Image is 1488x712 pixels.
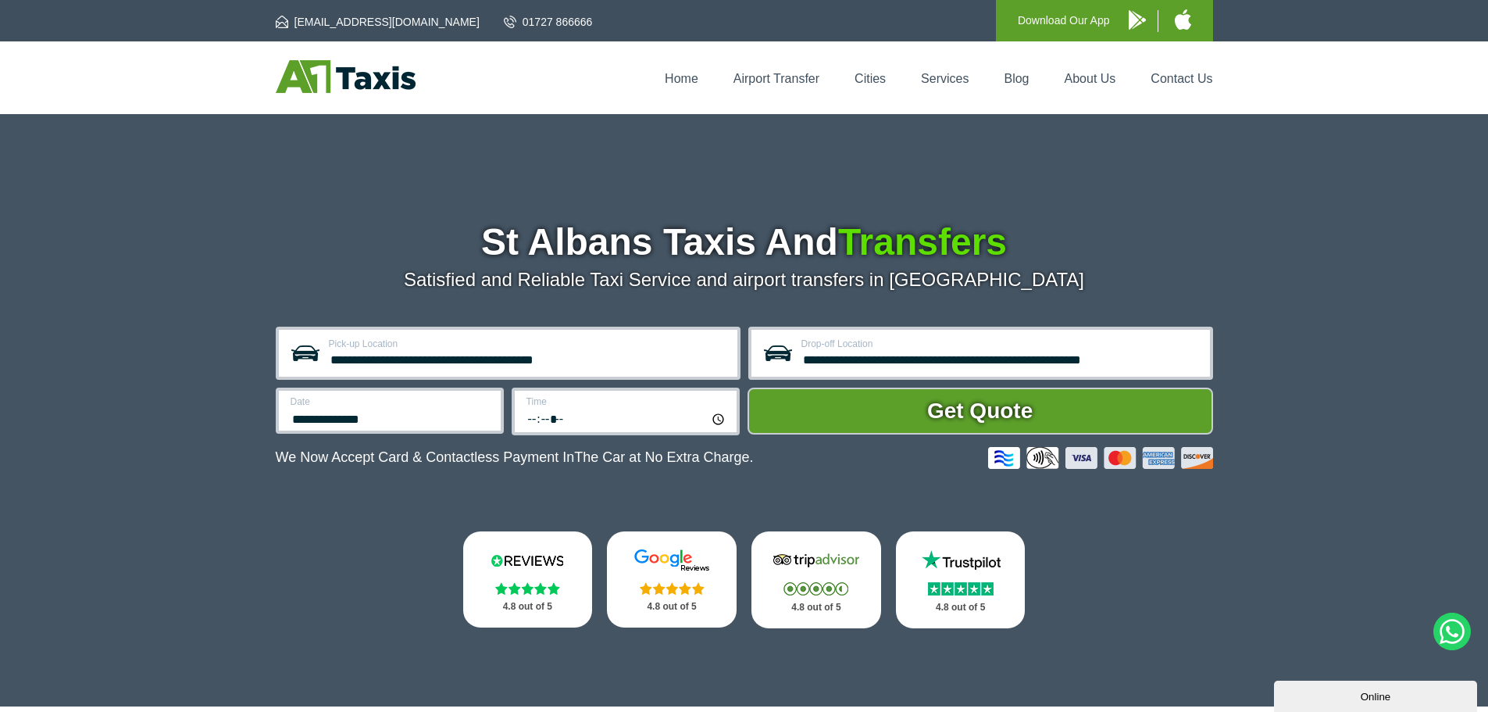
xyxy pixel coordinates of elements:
[988,447,1213,469] img: Credit And Debit Cards
[838,221,1007,263] span: Transfers
[607,531,737,628] a: Google Stars 4.8 out of 5
[574,449,753,465] span: The Car at No Extra Charge.
[855,72,886,85] a: Cities
[769,549,863,572] img: Tripadvisor
[495,582,560,595] img: Stars
[504,14,593,30] a: 01727 866666
[480,549,574,572] img: Reviews.io
[921,72,969,85] a: Services
[463,531,593,628] a: Reviews.io Stars 4.8 out of 5
[276,269,1213,291] p: Satisfied and Reliable Taxi Service and airport transfers in [GEOGRAPHIC_DATA]
[751,531,881,628] a: Tripadvisor Stars 4.8 out of 5
[783,582,848,596] img: Stars
[1175,9,1191,30] img: A1 Taxis iPhone App
[913,598,1008,617] p: 4.8 out of 5
[801,339,1201,349] label: Drop-off Location
[640,582,705,595] img: Stars
[1004,72,1029,85] a: Blog
[276,449,754,466] p: We Now Accept Card & Contactless Payment In
[928,582,994,596] img: Stars
[526,397,727,406] label: Time
[276,14,480,30] a: [EMAIL_ADDRESS][DOMAIN_NAME]
[748,388,1213,435] button: Get Quote
[1274,678,1480,712] iframe: chat widget
[291,397,491,406] label: Date
[1129,10,1146,30] img: A1 Taxis Android App
[625,549,719,572] img: Google
[914,549,1008,572] img: Trustpilot
[896,531,1026,628] a: Trustpilot Stars 4.8 out of 5
[665,72,698,85] a: Home
[1018,11,1110,30] p: Download Our App
[769,598,864,617] p: 4.8 out of 5
[1065,72,1116,85] a: About Us
[733,72,819,85] a: Airport Transfer
[1151,72,1212,85] a: Contact Us
[329,339,728,349] label: Pick-up Location
[624,597,719,617] p: 4.8 out of 5
[276,60,416,93] img: A1 Taxis St Albans LTD
[480,597,576,617] p: 4.8 out of 5
[276,224,1213,261] h1: St Albans Taxis And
